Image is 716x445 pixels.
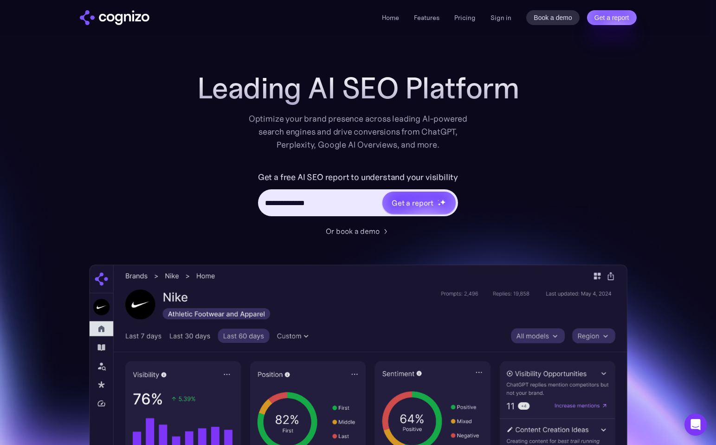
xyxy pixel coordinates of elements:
[80,10,149,25] a: home
[684,413,707,436] div: Open Intercom Messenger
[80,10,149,25] img: cognizo logo
[587,10,637,25] a: Get a report
[454,13,476,22] a: Pricing
[440,199,446,205] img: star
[490,12,511,23] a: Sign in
[414,13,439,22] a: Features
[381,191,457,215] a: Get a reportstarstarstar
[392,197,433,208] div: Get a report
[382,13,399,22] a: Home
[197,71,519,105] h1: Leading AI SEO Platform
[258,170,458,185] label: Get a free AI SEO report to understand your visibility
[326,226,380,237] div: Or book a demo
[258,170,458,221] form: Hero URL Input Form
[526,10,580,25] a: Book a demo
[244,112,472,151] div: Optimize your brand presence across leading AI-powered search engines and drive conversions from ...
[438,203,441,206] img: star
[438,200,439,201] img: star
[326,226,391,237] a: Or book a demo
